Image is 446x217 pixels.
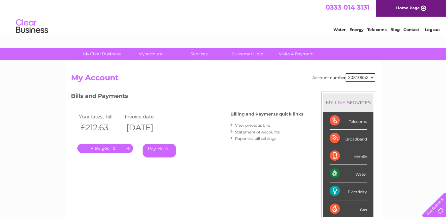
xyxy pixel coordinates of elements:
[312,73,375,82] div: Account number
[235,130,280,134] a: Statement of Accounts
[71,73,375,85] h2: My Account
[123,112,169,121] td: Invoice date
[75,48,128,60] a: My Clear Business
[221,48,274,60] a: Customer Help
[330,182,367,200] div: Electricity
[235,136,276,141] a: Paperless bill settings
[330,112,367,130] div: Telecoms
[77,121,123,134] th: £212.63
[123,121,169,134] th: [DATE]
[333,100,347,106] div: LIVE
[330,130,367,147] div: Broadband
[235,123,270,128] a: View previous bills
[349,27,364,32] a: Energy
[390,27,400,32] a: Blog
[72,4,374,31] div: Clear Business is a trading name of Verastar Limited (registered in [GEOGRAPHIC_DATA] No. 3667643...
[77,112,123,121] td: Your latest bill
[333,27,346,32] a: Water
[16,17,48,36] img: logo.png
[367,27,387,32] a: Telecoms
[77,144,133,153] a: .
[330,165,367,182] div: Water
[403,27,419,32] a: Contact
[325,3,370,11] a: 0333 014 3131
[270,48,323,60] a: Make A Payment
[323,93,373,112] div: MY SERVICES
[173,48,225,60] a: Services
[231,112,303,117] h4: Billing and Payments quick links
[124,48,177,60] a: My Account
[143,144,176,157] a: Pay Here
[71,92,303,103] h3: Bills and Payments
[425,27,440,32] a: Log out
[330,147,367,165] div: Mobile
